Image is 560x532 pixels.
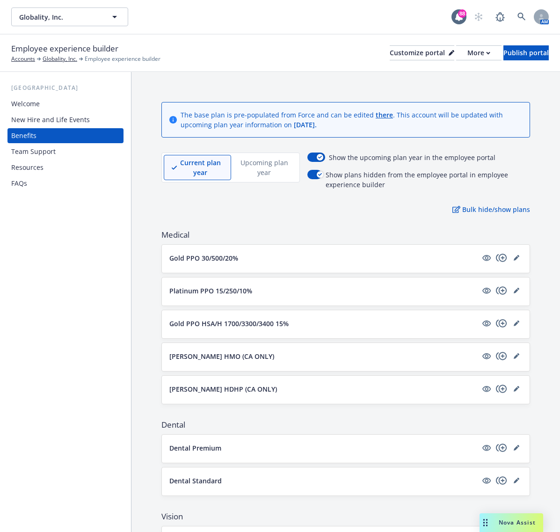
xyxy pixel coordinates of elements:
a: there [376,110,393,119]
p: Bulk hide/show plans [452,204,530,214]
p: Current plan year [178,158,223,177]
a: Globality, Inc. [43,55,77,63]
span: Show plans hidden from the employee portal in employee experience builder [326,170,530,189]
p: Dental Premium [169,443,221,453]
div: Benefits [11,128,36,143]
div: Publish portal [503,46,549,60]
span: [DATE] . [294,120,317,129]
button: Gold PPO HSA/H 1700/3300/3400 15% [169,319,477,328]
button: [PERSON_NAME] HMO (CA ONLY) [169,351,477,361]
span: Medical [161,229,530,240]
a: visible [481,383,492,394]
span: Employee experience builder [11,43,118,55]
a: New Hire and Life Events [7,112,124,127]
a: editPencil [511,285,522,296]
div: FAQs [11,176,27,191]
span: The base plan is pre-populated from Force and can be edited [181,110,376,119]
a: editPencil [511,383,522,394]
span: Nova Assist [499,518,536,526]
a: visible [481,318,492,329]
a: editPencil [511,475,522,486]
div: More [467,46,490,60]
p: [PERSON_NAME] HDHP (CA ONLY) [169,384,277,394]
div: [GEOGRAPHIC_DATA] [7,83,124,93]
button: Nova Assist [480,513,543,532]
a: copyPlus [496,383,507,394]
p: Platinum PPO 15/250/10% [169,286,252,296]
a: copyPlus [496,285,507,296]
a: editPencil [511,318,522,329]
a: Start snowing [469,7,488,26]
a: Accounts [11,55,35,63]
div: Customize portal [390,46,454,60]
button: More [456,45,502,60]
button: Platinum PPO 15/250/10% [169,286,477,296]
a: copyPlus [496,475,507,486]
a: copyPlus [496,442,507,453]
a: Report a Bug [491,7,509,26]
a: visible [481,285,492,296]
div: 88 [458,9,466,18]
a: copyPlus [496,252,507,263]
button: Customize portal [390,45,454,60]
a: visible [481,475,492,486]
a: editPencil [511,350,522,362]
button: Dental Premium [169,443,477,453]
button: Dental Standard [169,476,477,486]
div: Drag to move [480,513,491,532]
p: Gold PPO 30/500/20% [169,253,238,263]
div: New Hire and Life Events [11,112,90,127]
span: Globality, Inc. [19,12,100,22]
a: editPencil [511,252,522,263]
a: Welcome [7,96,124,111]
div: Welcome [11,96,40,111]
a: Team Support [7,144,124,159]
a: visible [481,350,492,362]
a: Benefits [7,128,124,143]
button: [PERSON_NAME] HDHP (CA ONLY) [169,384,477,394]
p: Upcoming plan year [239,158,290,177]
button: Publish portal [503,45,549,60]
a: copyPlus [496,350,507,362]
a: visible [481,442,492,453]
a: copyPlus [496,318,507,329]
a: visible [481,252,492,263]
button: Gold PPO 30/500/20% [169,253,477,263]
a: Search [512,7,531,26]
a: editPencil [511,442,522,453]
p: Dental Standard [169,476,222,486]
div: Resources [11,160,44,175]
p: Gold PPO HSA/H 1700/3300/3400 15% [169,319,289,328]
span: Dental [161,419,530,430]
button: Globality, Inc. [11,7,128,26]
a: FAQs [7,176,124,191]
a: Resources [7,160,124,175]
p: [PERSON_NAME] HMO (CA ONLY) [169,351,274,361]
span: Vision [161,511,530,522]
span: Employee experience builder [85,55,160,63]
div: Team Support [11,144,56,159]
span: Show the upcoming plan year in the employee portal [329,153,495,162]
